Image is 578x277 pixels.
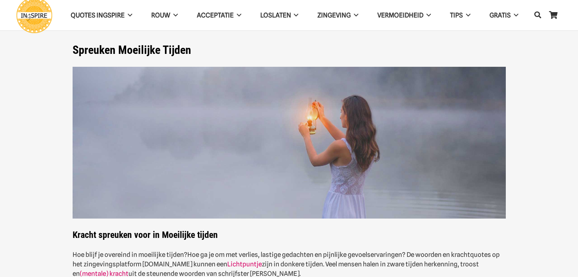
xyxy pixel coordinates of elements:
[187,6,251,25] a: Acceptatie
[368,6,440,25] a: VERMOEIDHEID
[73,43,506,57] h1: Spreuken Moeilijke Tijden
[480,6,528,25] a: GRATIS
[377,11,423,19] span: VERMOEIDHEID
[251,6,308,25] a: Loslaten
[197,11,234,19] span: Acceptatie
[73,230,218,240] strong: Kracht spreuken voor in Moeilijke tijden
[61,6,142,25] a: QUOTES INGSPIRE
[440,6,480,25] a: TIPS
[73,67,506,219] img: Spreuken als steun en hoop in zware moeilijke tijden citaten van Ingspire
[450,11,463,19] span: TIPS
[227,260,262,268] a: Lichtpuntje
[530,6,545,24] a: Zoeken
[317,11,351,19] span: Zingeving
[489,11,511,19] span: GRATIS
[260,11,291,19] span: Loslaten
[73,251,187,258] strong: Hoe blijf je overeind in moeilijke tijden?
[151,11,170,19] span: ROUW
[71,11,125,19] span: QUOTES INGSPIRE
[308,6,368,25] a: Zingeving
[142,6,187,25] a: ROUW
